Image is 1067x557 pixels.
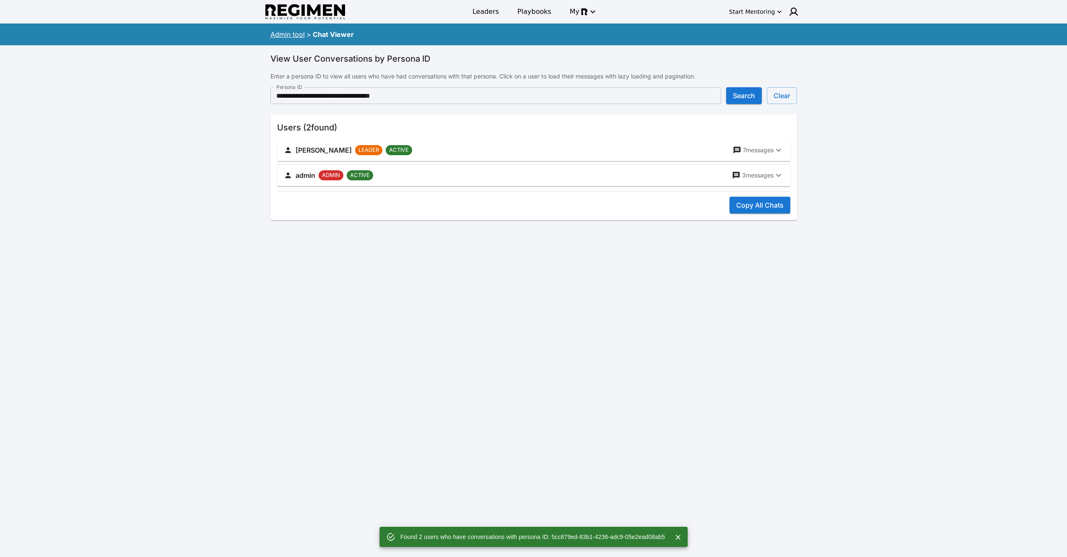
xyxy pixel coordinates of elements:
button: Search [726,87,762,104]
span: ACTIVE [386,146,412,154]
p: 7 messages [743,146,774,154]
h6: Users ( 2 found) [277,121,790,134]
div: Start Mentoring [729,8,775,16]
p: Enter a persona ID to view all users who have had conversations with that persona. Click on a use... [270,72,797,81]
img: user icon [789,7,799,17]
button: Copy All Chats [730,197,790,213]
span: ADMIN [319,171,343,180]
div: > [306,29,311,39]
a: Admin tool [270,30,305,39]
button: Clear [767,87,797,104]
h6: View User Conversations by Persona ID [270,52,797,65]
button: Close [672,531,684,544]
h6: admin [296,169,315,181]
a: Playbooks [512,4,556,19]
span: Playbooks [517,7,551,17]
button: Start Mentoring [727,5,784,18]
h6: [PERSON_NAME] [296,144,352,156]
img: Regimen logo [265,4,345,20]
span: Leaders [472,7,499,17]
button: adminADMINACTIVE3messages [277,164,790,186]
a: Leaders [467,4,504,19]
label: Persona ID [276,83,302,91]
button: My [565,4,600,19]
span: LEADER [355,146,382,154]
div: Chat Viewer [313,29,354,39]
button: [PERSON_NAME]LEADERACTIVE7messages [277,139,790,161]
p: 3 messages [742,171,774,180]
span: ACTIVE [347,171,373,180]
div: Found 2 users who have conversations with persona ID: 5cc879ed-83b1-4236-adc9-05e2ead08ab5 [400,529,665,544]
span: My [570,7,579,17]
